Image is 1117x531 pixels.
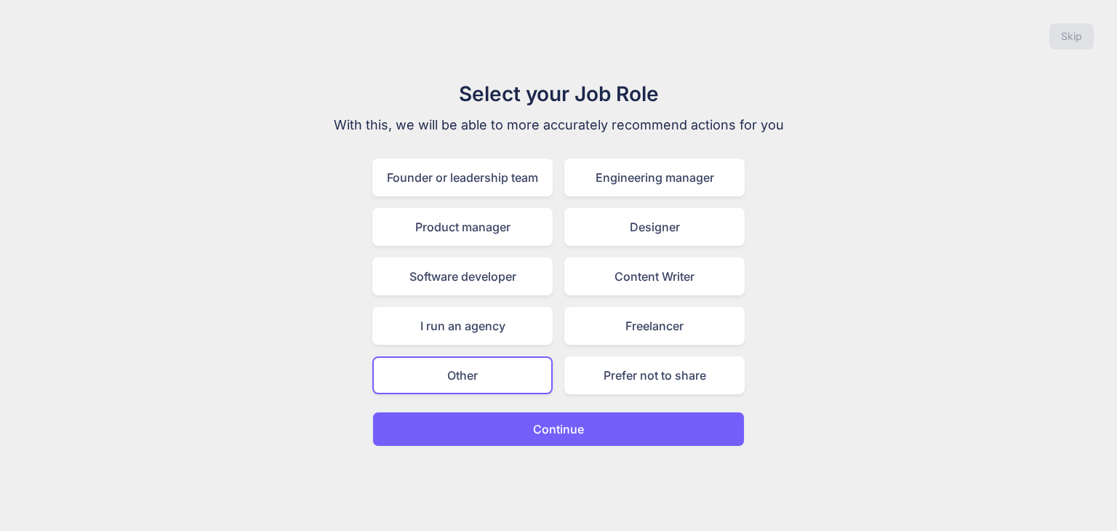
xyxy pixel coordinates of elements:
[564,307,745,345] div: Freelancer
[372,412,745,447] button: Continue
[372,159,553,196] div: Founder or leadership team
[372,307,553,345] div: I run an agency
[564,356,745,394] div: Prefer not to share
[372,257,553,295] div: Software developer
[1049,23,1094,49] button: Skip
[564,257,745,295] div: Content Writer
[533,420,584,438] p: Continue
[372,356,553,394] div: Other
[314,79,803,109] h1: Select your Job Role
[314,115,803,135] p: With this, we will be able to more accurately recommend actions for you
[564,208,745,246] div: Designer
[564,159,745,196] div: Engineering manager
[372,208,553,246] div: Product manager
